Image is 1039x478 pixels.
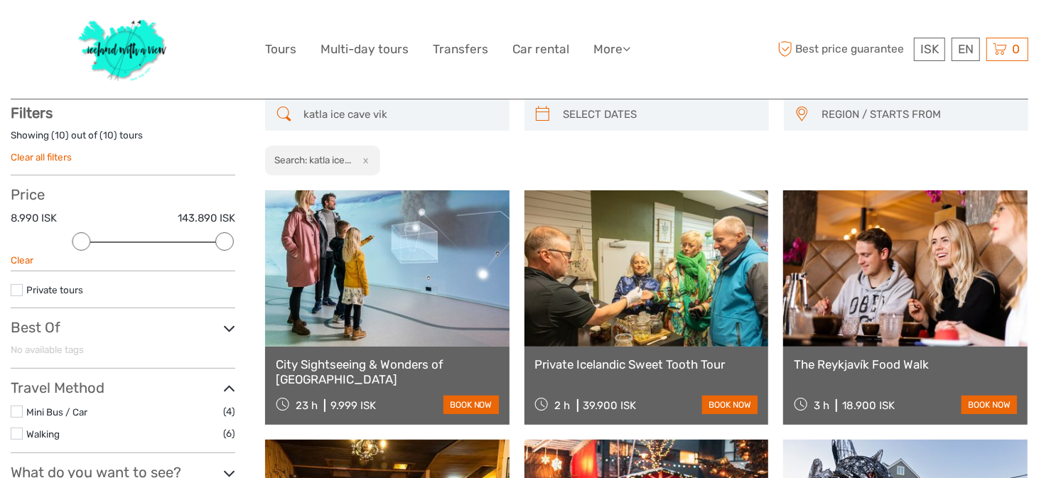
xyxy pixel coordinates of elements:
[163,22,181,39] button: Open LiveChat chat widget
[11,104,53,121] strong: Filters
[794,357,1017,371] a: The Reykjavík Food Walk
[1010,42,1022,56] span: 0
[20,25,161,36] p: We're away right now. Please check back later!
[815,103,1021,126] button: REGION / STARTS FROM
[11,344,84,355] span: No available tags
[26,406,87,418] a: Mini Bus / Car
[557,102,762,127] input: SELECT DATES
[814,399,829,412] span: 3 h
[555,399,571,412] span: 2 h
[55,129,65,142] label: 10
[952,38,980,61] div: EN
[583,399,637,412] div: 39.900 ISK
[11,379,235,396] h3: Travel Method
[330,399,376,412] div: 9.999 ISK
[103,129,114,142] label: 10
[26,284,83,295] a: Private tours
[71,11,175,88] img: 1077-ca632067-b948-436b-9c7a-efe9894e108b_logo_big.jpg
[178,211,235,226] label: 143.890 ISK
[223,403,235,420] span: (4)
[321,39,409,60] a: Multi-day tours
[702,396,758,414] a: book now
[433,39,488,60] a: Transfers
[296,399,318,412] span: 23 h
[11,211,57,226] label: 8.990 ISK
[11,319,235,336] h3: Best Of
[276,357,499,386] a: City Sightseeing & Wonders of [GEOGRAPHIC_DATA]
[443,396,499,414] a: book now
[593,39,630,60] a: More
[962,396,1017,414] a: book now
[265,39,296,60] a: Tours
[275,154,352,165] h2: Search: katla ice...
[298,102,502,127] input: SEARCH
[920,42,939,56] span: ISK
[774,38,910,61] span: Best price guarantee
[512,39,569,60] a: Car rental
[11,151,72,163] a: Clear all filters
[26,428,60,440] a: Walking
[354,153,373,168] button: x
[11,186,235,203] h3: Price
[223,425,235,442] span: (6)
[11,254,235,267] div: Clear
[11,129,235,151] div: Showing ( ) out of ( ) tours
[842,399,895,412] div: 18.900 ISK
[535,357,758,371] a: Private Icelandic Sweet Tooth Tour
